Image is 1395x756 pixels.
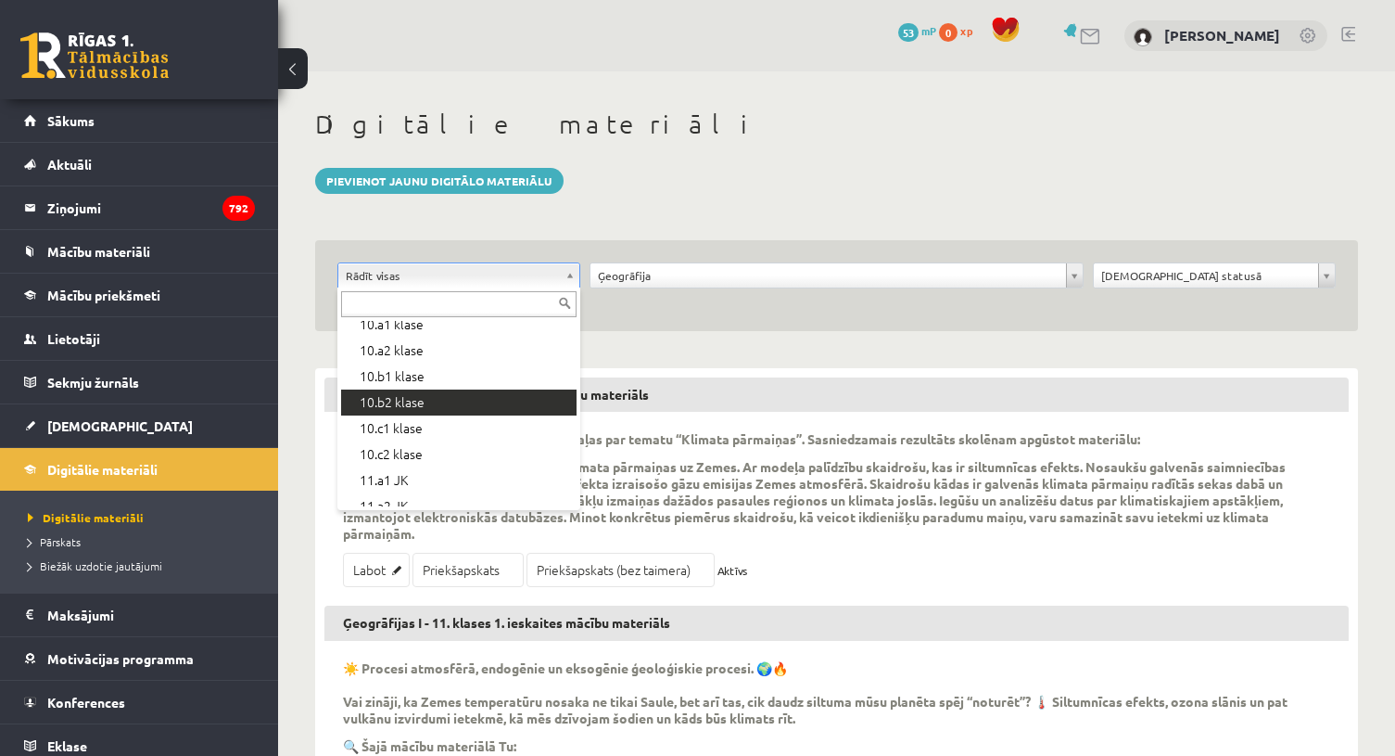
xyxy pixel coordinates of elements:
[341,468,577,493] div: 11.a1 JK
[341,416,577,442] div: 10.c1 klase
[341,390,577,416] div: 10.b2 klase
[341,493,577,519] div: 11.a2 JK
[341,364,577,390] div: 10.b1 klase
[341,442,577,468] div: 10.c2 klase
[341,338,577,364] div: 10.a2 klase
[341,312,577,338] div: 10.a1 klase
